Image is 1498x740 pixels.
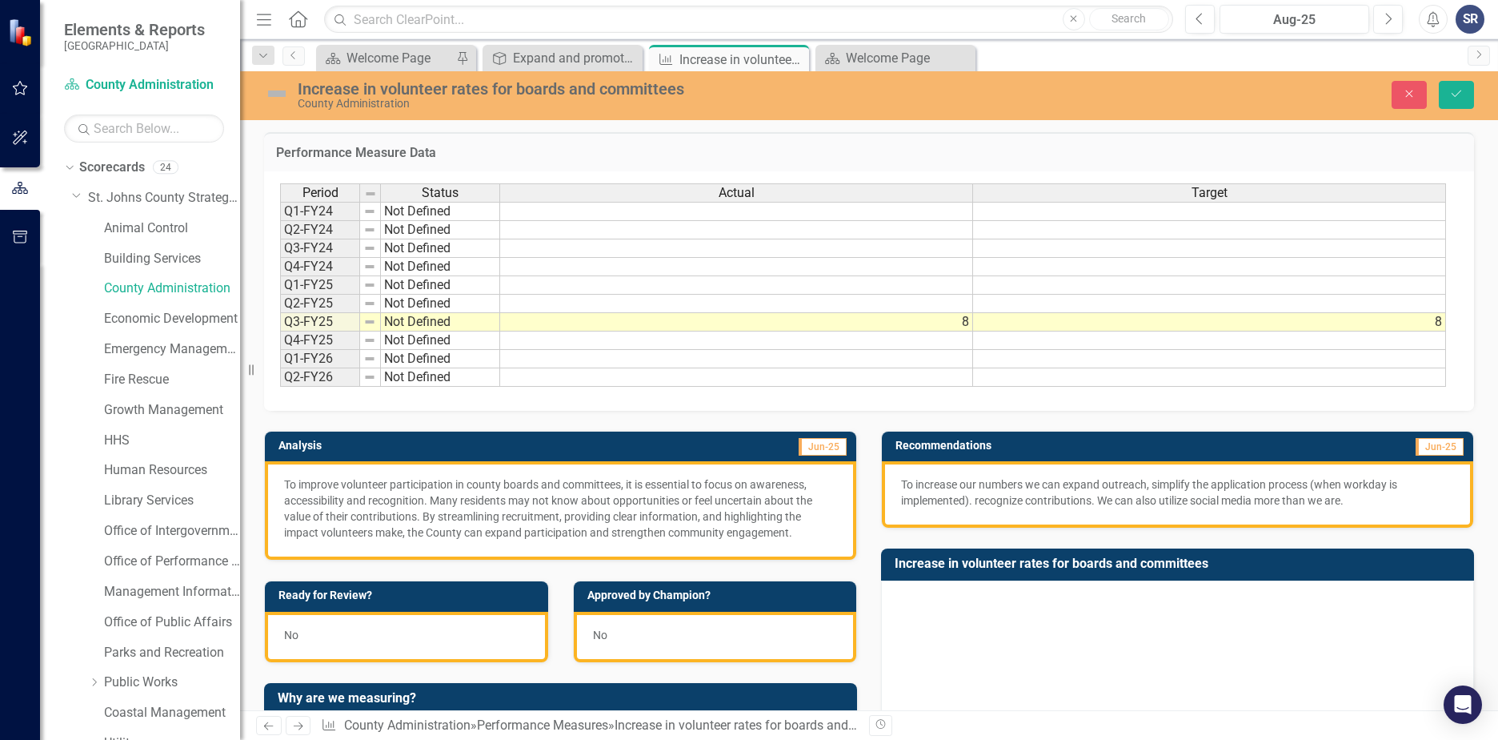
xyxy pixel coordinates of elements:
a: Fire Rescue [104,371,240,389]
td: Q2-FY24 [280,221,360,239]
td: Not Defined [381,221,500,239]
a: County Administration [104,280,240,298]
a: County Administration [344,718,471,733]
img: ClearPoint Strategy [8,18,36,46]
small: [GEOGRAPHIC_DATA] [64,39,205,52]
td: Not Defined [381,313,500,332]
h3: Ready for Review? [278,589,540,601]
div: » » [321,717,857,735]
a: Office of Public Affairs [104,613,240,632]
td: Not Defined [381,202,500,221]
p: To improve volunteer participation in county boards and committees, it is essential to focus on a... [284,477,837,541]
span: Target [1192,186,1228,200]
span: Period [302,186,338,200]
td: Q4-FY25 [280,332,360,350]
td: 8 [973,313,1446,332]
a: Public Works [104,674,240,692]
div: Expand and promote volunteer opportunities to enhance citizen participation in County programs an... [513,48,639,68]
a: County Administration [64,76,224,95]
a: Management Information Systems [104,583,240,601]
a: Building Services [104,250,240,268]
a: HHS [104,432,240,450]
a: Animal Control [104,219,240,238]
div: Welcome Page [846,48,971,68]
img: 8DAGhfEEPCf229AAAAAElFTkSuQmCC [364,187,377,200]
img: 8DAGhfEEPCf229AAAAAElFTkSuQmCC [363,279,376,292]
td: Q3-FY24 [280,239,360,258]
div: 24 [153,161,178,175]
img: 8DAGhfEEPCf229AAAAAElFTkSuQmCC [363,205,376,218]
img: 8DAGhfEEPCf229AAAAAElFTkSuQmCC [363,242,376,255]
span: Actual [719,186,755,200]
td: Q2-FY25 [280,295,360,313]
a: Office of Performance & Transparency [104,553,240,571]
h3: Analysis [278,440,543,452]
img: 8DAGhfEEPCf229AAAAAElFTkSuQmCC [363,223,376,236]
td: Q1-FY25 [280,276,360,295]
button: Search [1089,8,1169,30]
td: Q1-FY24 [280,202,360,221]
div: Increase in volunteer rates for boards and committees [615,718,918,733]
a: St. Johns County Strategic Plan [88,189,240,207]
a: Human Resources [104,461,240,480]
div: Increase in volunteer rates for boards and committees [679,50,805,70]
a: Growth Management [104,401,240,420]
span: No [284,629,298,641]
h3: Increase in volunteer rates for boards and committees [895,557,1466,571]
div: County Administration [298,98,942,110]
a: Performance Measures [477,718,608,733]
a: Coastal Management [104,704,240,722]
a: Welcome Page [819,48,971,68]
div: Increase in volunteer rates for boards and committees [298,80,942,98]
button: SR [1456,5,1484,34]
td: Not Defined [381,295,500,313]
input: Search Below... [64,115,224,143]
a: Scorecards [79,159,145,177]
span: No [593,629,607,641]
td: Not Defined [381,239,500,258]
a: Expand and promote volunteer opportunities to enhance citizen participation in County programs an... [487,48,639,68]
div: Open Intercom Messenger [1444,686,1482,724]
button: Aug-25 [1220,5,1369,34]
a: Library Services [104,492,240,510]
a: Office of Intergovernmental Affairs [104,522,240,541]
img: 8DAGhfEEPCf229AAAAAElFTkSuQmCC [363,352,376,365]
td: Not Defined [381,332,500,350]
a: Parks and Recreation [104,644,240,662]
img: 8DAGhfEEPCf229AAAAAElFTkSuQmCC [363,297,376,310]
span: Jun-25 [799,438,847,456]
h3: Why are we measuring? [278,691,849,706]
span: Jun-25 [1416,438,1464,456]
h3: Approved by Champion? [587,589,849,601]
span: Status [422,186,459,200]
td: Q2-FY26 [280,368,360,387]
a: Emergency Management [104,340,240,359]
td: Not Defined [381,368,500,387]
a: Economic Development [104,310,240,328]
img: 8DAGhfEEPCf229AAAAAElFTkSuQmCC [363,334,376,347]
span: Search [1111,12,1146,25]
p: To increase our numbers we can expand outreach, simplify the application process (when workday is... [901,477,1454,509]
td: 8 [500,313,973,332]
td: Not Defined [381,258,500,276]
div: Aug-25 [1225,10,1364,30]
img: Not Defined [264,81,290,107]
td: Not Defined [381,276,500,295]
span: Elements & Reports [64,20,205,39]
img: 8DAGhfEEPCf229AAAAAElFTkSuQmCC [363,316,376,328]
td: Q1-FY26 [280,350,360,368]
div: Welcome Page [346,48,452,68]
img: 8DAGhfEEPCf229AAAAAElFTkSuQmCC [363,371,376,384]
td: Q4-FY24 [280,258,360,276]
input: Search ClearPoint... [324,6,1173,34]
img: 8DAGhfEEPCf229AAAAAElFTkSuQmCC [363,260,376,273]
td: Q3-FY25 [280,313,360,332]
h3: Recommendations [895,440,1271,452]
h3: Performance Measure Data [276,146,1462,160]
td: Not Defined [381,350,500,368]
a: Welcome Page [320,48,452,68]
